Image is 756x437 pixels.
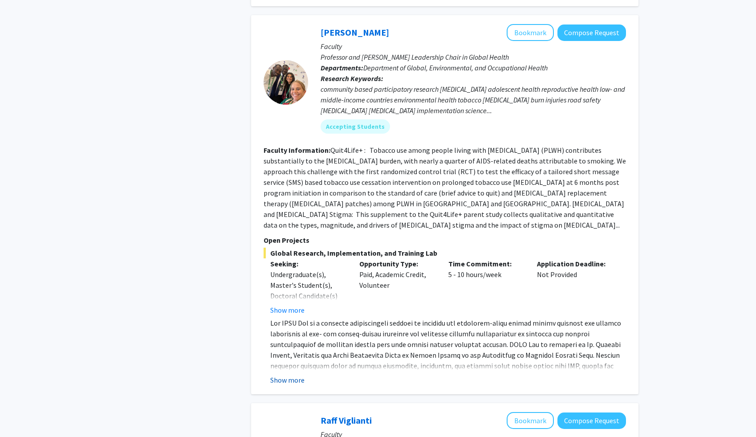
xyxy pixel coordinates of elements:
button: Compose Request to Heather Wipfli [557,25,626,41]
fg-read-more: Quit4Life+ : Tobacco use among people living with [MEDICAL_DATA] (PLWH) contributes substantially... [264,146,626,229]
span: Global Research, Implementation, and Training Lab [264,248,626,258]
span: Department of Global, Environmental, and Occupational Health [363,63,548,72]
p: Seeking: [270,258,346,269]
button: Add Raff Viglianti to Bookmarks [507,412,554,429]
b: Faculty Information: [264,146,330,155]
b: Research Keywords: [321,74,383,83]
div: community based participatory research [MEDICAL_DATA] adolescent health reproductive health low- ... [321,84,626,116]
iframe: Chat [7,397,38,430]
p: Time Commitment: [448,258,524,269]
button: Show more [270,305,305,315]
p: Opportunity Type: [359,258,435,269]
p: Professor and [PERSON_NAME] Leadership Chair in Global Health [321,52,626,62]
button: Show more [270,375,305,385]
p: Open Projects [264,235,626,245]
div: 5 - 10 hours/week [442,258,531,315]
p: Faculty [321,41,626,52]
mat-chip: Accepting Students [321,119,390,134]
div: Paid, Academic Credit, Volunteer [353,258,442,315]
button: Add Heather Wipfli to Bookmarks [507,24,554,41]
p: Application Deadline: [537,258,613,269]
div: Undergraduate(s), Master's Student(s), Doctoral Candidate(s) (PhD, MD, DMD, PharmD, etc.), Postdo... [270,269,346,355]
button: Compose Request to Raff Viglianti [557,412,626,429]
b: Departments: [321,63,363,72]
div: Not Provided [530,258,619,315]
a: [PERSON_NAME] [321,27,389,38]
a: Raff Viglianti [321,415,372,426]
